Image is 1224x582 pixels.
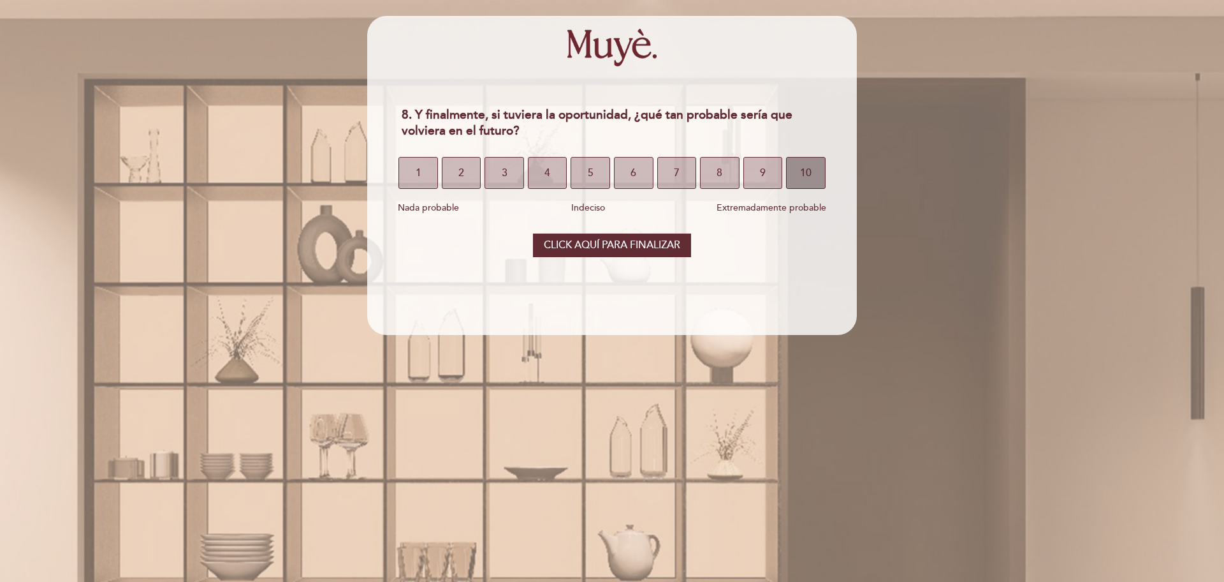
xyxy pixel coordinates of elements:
span: Indeciso [571,202,605,213]
span: 5 [588,155,594,191]
button: 2 [442,157,481,189]
button: 8 [700,157,739,189]
span: 1 [416,155,421,191]
img: header_1749479381.png [567,29,657,66]
button: 4 [528,157,567,189]
button: 1 [398,157,438,189]
button: 6 [614,157,653,189]
button: 10 [786,157,826,189]
button: 5 [571,157,610,189]
button: 7 [657,157,697,189]
span: Nada probable [398,202,459,213]
button: 3 [484,157,524,189]
span: 9 [760,155,766,191]
span: 2 [458,155,464,191]
span: 3 [502,155,507,191]
span: 8 [717,155,722,191]
span: 10 [800,155,812,191]
div: 8. Y finalmente, si tuviera la oportunidad, ¿qué tan probable sería que volviera en el futuro? [391,100,832,147]
button: 9 [743,157,783,189]
span: 4 [544,155,550,191]
span: 7 [674,155,680,191]
span: Extremadamente probable [717,202,826,213]
span: 6 [630,155,636,191]
button: Click aquí para finalizar [533,234,691,258]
